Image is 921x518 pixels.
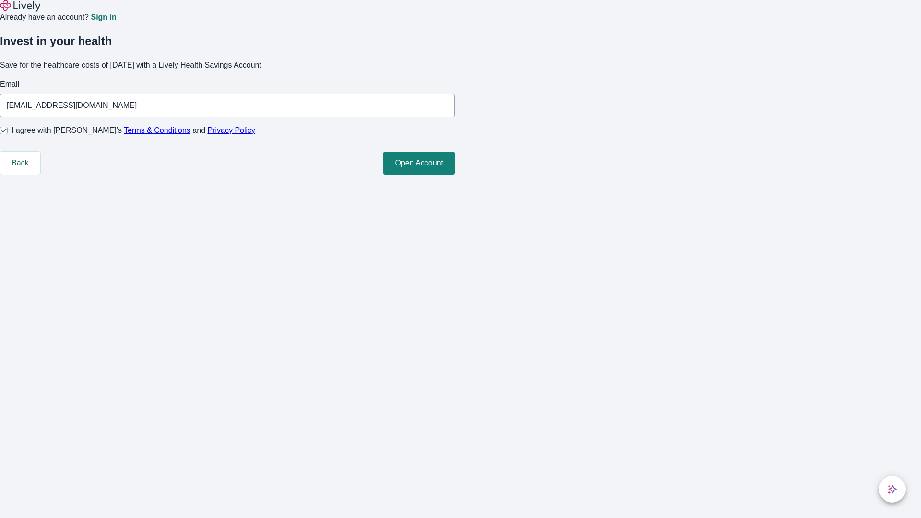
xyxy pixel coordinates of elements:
span: I agree with [PERSON_NAME]’s and [12,125,255,136]
button: Open Account [383,152,455,175]
a: Privacy Policy [208,126,256,134]
button: chat [879,476,906,503]
svg: Lively AI Assistant [887,484,897,494]
a: Terms & Conditions [124,126,190,134]
a: Sign in [91,13,116,21]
